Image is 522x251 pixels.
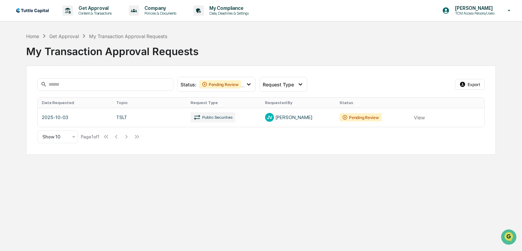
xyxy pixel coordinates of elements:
[4,96,46,108] a: 🔎Data Lookup
[38,98,112,108] th: Date Requested
[73,11,115,16] p: Content & Transactions
[263,82,294,87] span: Request Type
[7,14,124,25] p: How can we help?
[500,229,519,247] iframe: Open customer support
[112,98,187,108] th: Topic
[261,98,335,108] th: Requested By
[73,5,115,11] p: Get Approval
[187,98,261,108] th: Request Type
[7,86,12,92] div: 🖐️
[14,86,44,93] span: Preclearance
[23,59,86,64] div: We're available if you need us!
[49,86,55,92] div: 🗄️
[26,40,496,57] div: My Transaction Approval Requests
[7,99,12,105] div: 🔎
[455,79,485,90] button: Export
[116,54,124,62] button: Start new chat
[47,83,87,95] a: 🗄️Attestations
[180,82,196,87] span: Status :
[26,33,39,39] div: Home
[23,52,111,59] div: Start new chat
[7,52,19,64] img: 1746055101610-c473b297-6a78-478c-a979-82029cc54cd1
[81,134,100,139] div: Page 1 of 1
[139,11,180,16] p: Policies & Documents
[89,33,167,39] div: My Transaction Approval Requests
[16,8,49,13] img: logo
[4,83,47,95] a: 🖐️Preclearance
[199,80,241,88] div: Pending Review
[204,5,252,11] p: My Compliance
[48,115,82,120] a: Powered byPylon
[14,99,43,105] span: Data Lookup
[139,5,180,11] p: Company
[68,115,82,120] span: Pylon
[56,86,84,93] span: Attestations
[450,5,498,11] p: [PERSON_NAME]
[204,11,252,16] p: Data, Deadlines & Settings
[335,98,410,108] th: Status
[450,11,498,16] p: TCM Access Persons/Users
[49,33,79,39] div: Get Approval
